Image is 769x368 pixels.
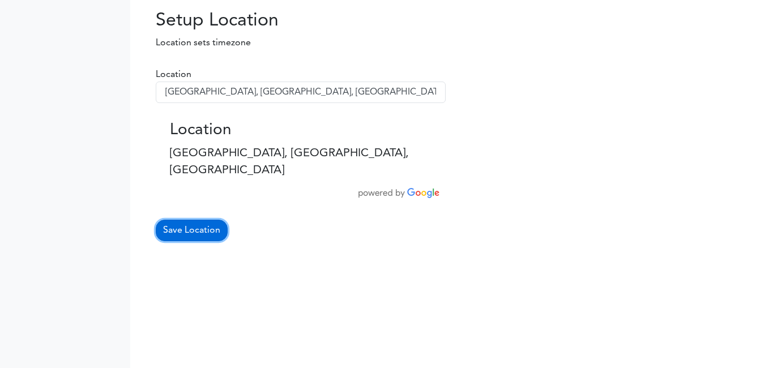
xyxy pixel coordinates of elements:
img: powered_by_google.png [358,188,440,198]
h2: Setup Location [139,10,335,32]
label: Location [156,68,191,82]
input: Enter a city name [156,82,446,103]
h3: Location [170,121,432,140]
p: [GEOGRAPHIC_DATA], [GEOGRAPHIC_DATA], [GEOGRAPHIC_DATA] [170,145,432,179]
p: Location sets timezone [139,36,335,50]
button: Save Location [156,220,228,241]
